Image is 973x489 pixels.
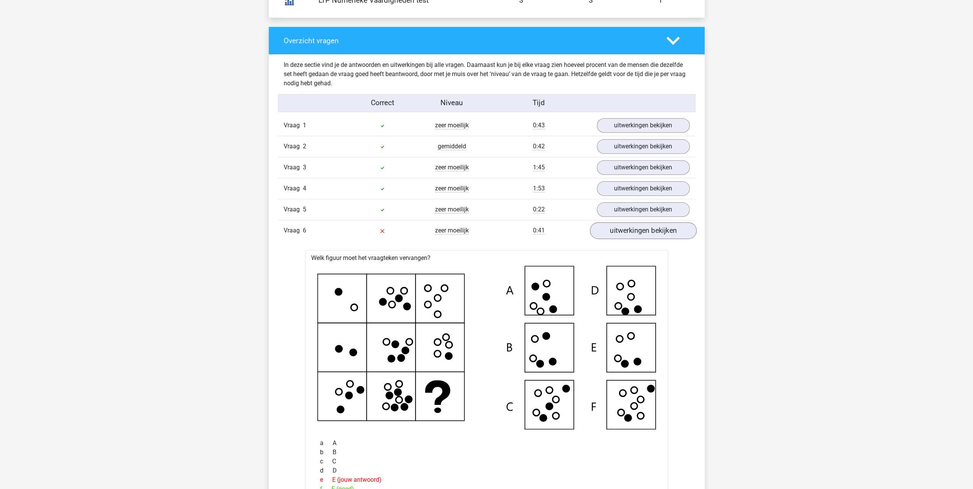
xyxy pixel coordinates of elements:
[533,143,545,150] span: 0:42
[435,122,469,129] span: zeer moeilijk
[320,448,333,457] span: b
[597,160,690,175] a: uitwerkingen bekijken
[533,206,545,213] span: 0:22
[303,143,306,150] span: 2
[597,181,690,196] a: uitwerkingen bekijken
[303,185,306,192] span: 4
[597,139,690,154] a: uitwerkingen bekijken
[284,121,303,130] span: Vraag
[320,466,333,475] span: d
[435,206,469,213] span: zeer moeilijk
[597,202,690,217] a: uitwerkingen bekijken
[314,466,659,475] div: D
[533,227,545,234] span: 0:41
[284,184,303,193] span: Vraag
[278,60,695,88] div: In deze sectie vind je de antwoorden en uitwerkingen bij alle vragen. Daarnaast kun je bij elke v...
[435,185,469,192] span: zeer moeilijk
[284,142,303,151] span: Vraag
[435,164,469,171] span: zeer moeilijk
[284,205,303,214] span: Vraag
[348,97,417,109] div: Correct
[435,227,469,234] span: zeer moeilijk
[314,439,659,448] div: A
[284,36,655,45] h4: Overzicht vragen
[597,118,690,133] a: uitwerkingen bekijken
[533,122,545,129] span: 0:43
[314,457,659,466] div: C
[314,475,659,484] div: E (jouw antwoord)
[590,222,696,239] a: uitwerkingen bekijken
[417,97,487,109] div: Niveau
[303,164,306,171] span: 3
[320,439,333,448] span: a
[303,122,306,129] span: 1
[533,164,545,171] span: 1:45
[284,163,303,172] span: Vraag
[438,143,466,150] span: gemiddeld
[320,457,332,466] span: c
[284,226,303,235] span: Vraag
[486,97,591,109] div: Tijd
[314,448,659,457] div: B
[303,206,306,213] span: 5
[303,227,306,234] span: 6
[533,185,545,192] span: 1:53
[320,475,332,484] span: e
